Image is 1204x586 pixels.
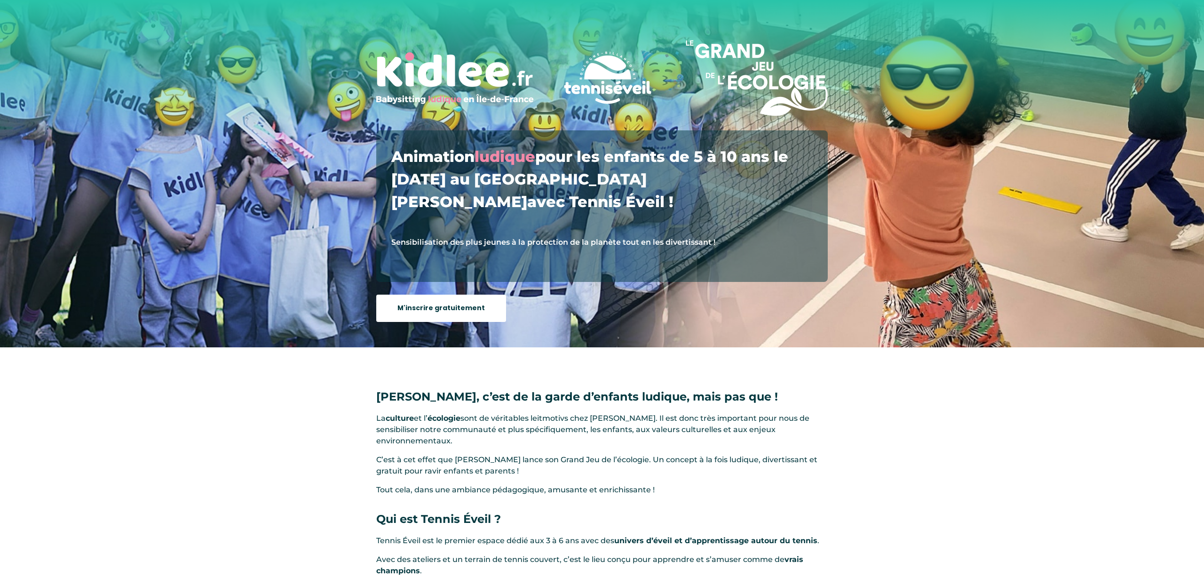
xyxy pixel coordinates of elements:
[376,555,803,575] strong: vrais champions
[475,147,535,166] span: ludique
[428,414,460,423] strong: écologie
[391,145,813,218] h1: Animation pour les enfants de 5 à 10 ans le [DATE] au [GEOGRAPHIC_DATA] avec Tennis Éveil !
[391,237,813,256] p: Sensibilisation des plus jeunes à la protection de la planète tout en les divertissant !
[376,484,828,496] p: Tout cela, dans une ambiance pédagogique, amusante et enrichissante !
[376,413,828,454] p: La et l’ sont de véritables leitmotivs chez [PERSON_NAME]. Il est donc très important pour nous d...
[376,554,828,584] p: Avec des ateliers et un terrain de tennis couvert, c’est le lieu conçu pour apprendre et s’amuser...
[376,508,828,535] h3: Qui est Tennis Éveil ?
[376,295,506,322] a: M'inscrire gratuitement
[376,385,828,413] h3: [PERSON_NAME], c’est de la garde d’enfants ludique, mais pas que !
[376,535,828,554] p: Tennis Éveil est le premier espace dédié aux 3 à 6 ans avec des .
[614,536,817,545] strong: univers d’éveil et d’apprentissage autour du tennis
[386,414,414,423] strong: culture
[376,38,828,118] img: Kidlee - Le grand Jeu de L'écologie
[376,454,828,484] p: C’est à cet effet que [PERSON_NAME] lance son Grand Jeu de l’écologie. Un concept à la fois ludiq...
[391,193,527,211] span: [PERSON_NAME]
